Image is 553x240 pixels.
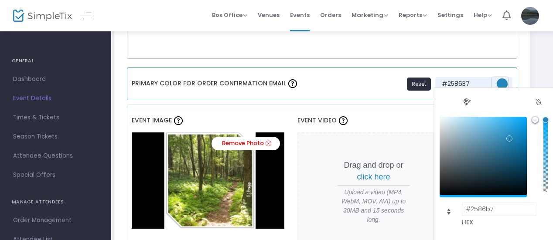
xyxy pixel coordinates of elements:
[352,11,388,19] span: Marketing
[132,116,172,125] span: Event Image
[13,93,98,104] span: Event Details
[462,218,538,226] label: HEX
[13,150,98,162] span: Attendee Questions
[543,117,549,123] a: Set opacity
[320,4,341,26] span: Orders
[440,117,548,230] kendo-colorgradient: #2586b7
[492,77,508,91] kendo-colorpicker: #2586b7
[212,137,280,150] a: Remove Photo
[174,116,183,125] img: question-mark
[13,131,98,142] span: Season Tickets
[529,93,548,112] button: Clear value
[13,215,98,226] span: Order Management
[258,4,280,26] span: Venues
[338,159,410,183] p: Drag and drop or
[290,4,310,26] span: Events
[12,193,99,211] h4: MANAGE ATTENDEES
[13,169,98,181] span: Special Offers
[13,112,98,123] span: Times & Tickets
[440,93,458,112] button: Gradient view
[440,203,458,221] button: Change color format
[440,79,492,88] span: #2586B7
[132,72,299,95] label: Primary Color For Order Confirmation Email
[407,78,431,91] button: Reset
[474,11,492,19] span: Help
[532,117,538,123] a: Set hue
[399,11,427,19] span: Reports
[357,172,390,181] span: click here
[132,132,284,228] img: NatureImmersionWalkphotoWatermarked.jpg
[437,4,463,26] span: Settings
[506,135,512,142] div: #2586b7
[12,52,99,70] h4: GENERAL
[339,116,348,125] img: question-mark
[13,74,98,85] span: Dashboard
[458,93,477,112] button: Palette view
[338,188,410,224] span: Upload a video (MP4, WebM, MOV, AVI) up to 30MB and 15 seconds long.
[212,11,247,19] span: Box Office
[297,116,337,125] span: Event Video
[288,79,297,88] img: question-mark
